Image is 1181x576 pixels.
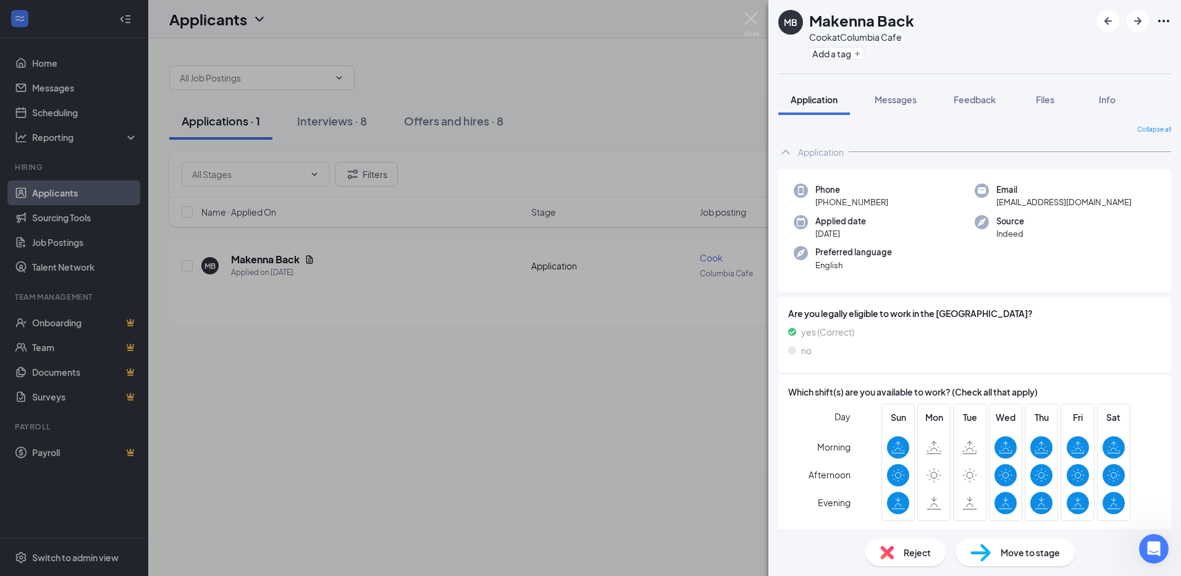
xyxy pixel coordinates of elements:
span: [PHONE_NUMBER] [815,196,888,208]
h1: Makenna Back [809,10,914,31]
span: Thu [1030,410,1053,424]
span: Files [1036,94,1054,105]
span: Which shift(s) are you available to work? (Check all that apply) [788,385,1038,399]
button: PlusAdd a tag [809,47,864,60]
span: [DATE] [815,227,866,240]
span: Source [996,215,1024,227]
span: Afternoon [809,464,851,486]
span: Are you legally eligible to work in the [GEOGRAPHIC_DATA]? [788,307,1161,320]
div: Application [798,146,844,158]
div: MB [784,16,797,28]
span: no [801,344,812,357]
span: yes (Correct) [801,325,854,339]
span: English [815,259,892,271]
span: Preferred language [815,246,892,258]
svg: Plus [854,50,861,57]
span: Phone [815,184,888,196]
span: Info [1099,94,1116,105]
span: Sun [887,410,909,424]
span: Applied date [815,215,866,227]
span: Messages [875,94,917,105]
iframe: Intercom live chat [1139,534,1169,564]
svg: ArrowRight [1130,14,1145,28]
span: Application [791,94,838,105]
span: Indeed [996,227,1024,240]
span: Feedback [954,94,996,105]
span: Wed [994,410,1017,424]
svg: ChevronUp [778,145,793,159]
span: [EMAIL_ADDRESS][DOMAIN_NAME] [996,196,1132,208]
svg: Ellipses [1156,14,1171,28]
span: Fri [1067,410,1089,424]
span: Evening [818,491,851,514]
button: ArrowLeftNew [1097,10,1119,32]
button: ArrowRight [1127,10,1149,32]
span: Tue [959,410,981,424]
span: Collapse all [1137,125,1171,135]
span: Reject [904,546,931,559]
span: Morning [817,436,851,458]
span: Sat [1103,410,1125,424]
span: Mon [923,410,945,424]
span: Day [834,410,851,423]
span: Move to stage [1001,546,1060,559]
svg: ArrowLeftNew [1101,14,1116,28]
span: Email [996,184,1132,196]
div: Cook at Columbia Cafe [809,31,914,43]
